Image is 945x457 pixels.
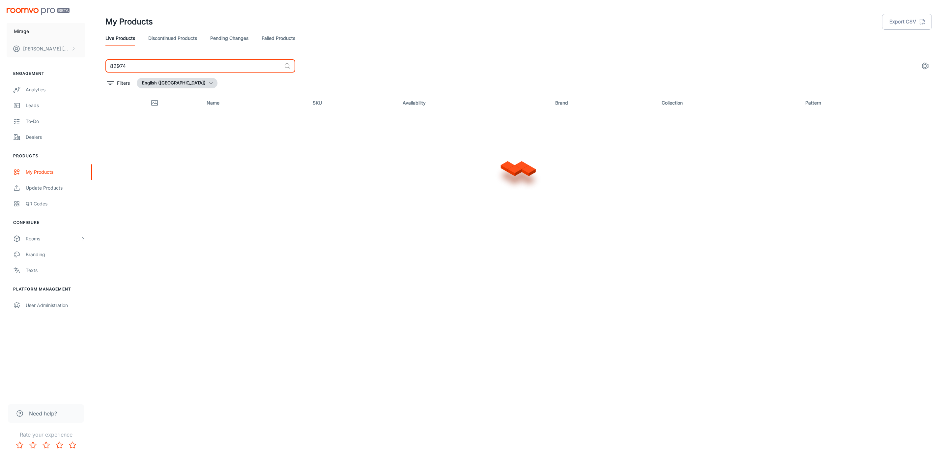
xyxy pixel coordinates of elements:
a: Failed Products [262,30,295,46]
div: Rooms [26,235,80,242]
input: Search [105,59,281,73]
div: Branding [26,251,85,258]
a: Discontinued Products [148,30,197,46]
p: [PERSON_NAME] [PERSON_NAME] [23,45,70,52]
button: Rate 1 star [13,439,26,452]
h1: My Products [105,16,153,28]
button: Rate 5 star [66,439,79,452]
div: Dealers [26,134,85,141]
p: Rate your experience [5,431,87,439]
a: Pending Changes [210,30,248,46]
button: Rate 4 star [53,439,66,452]
a: Live Products [105,30,135,46]
div: My Products [26,168,85,176]
div: Leads [26,102,85,109]
button: Export CSV [882,14,932,30]
th: Brand [550,94,656,112]
button: filter [105,78,131,88]
div: Update Products [26,184,85,192]
img: Roomvo PRO Beta [7,8,70,15]
th: Collection [656,94,800,112]
p: Mirage [14,28,29,35]
button: Rate 3 star [40,439,53,452]
button: [PERSON_NAME] [PERSON_NAME] [7,40,85,57]
p: Filters [117,79,130,87]
button: Mirage [7,23,85,40]
svg: Thumbnail [151,99,158,107]
button: settings [919,59,932,73]
div: QR Codes [26,200,85,207]
div: Texts [26,267,85,274]
div: To-do [26,118,85,125]
th: SKU [307,94,397,112]
th: Name [201,94,308,112]
button: Rate 2 star [26,439,40,452]
div: User Administration [26,302,85,309]
div: Analytics [26,86,85,93]
th: Availability [397,94,550,112]
button: English ([GEOGRAPHIC_DATA]) [137,78,217,88]
th: Pattern [800,94,932,112]
span: Need help? [29,410,57,417]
